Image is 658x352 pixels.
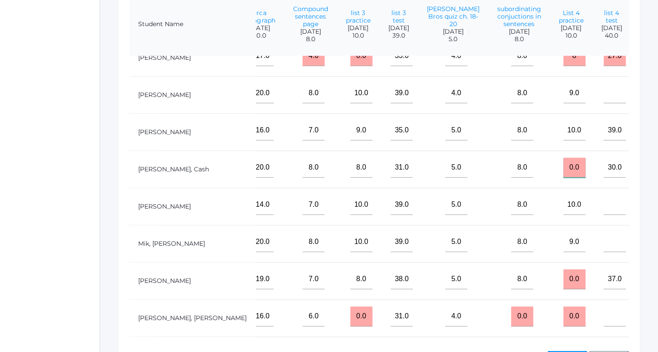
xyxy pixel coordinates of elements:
span: 10.0 [345,32,370,39]
span: [DATE] [244,24,275,32]
span: 39.0 [388,32,409,39]
a: [PERSON_NAME] [138,54,191,62]
a: [PERSON_NAME] [138,128,191,136]
span: 8.0 [497,35,541,43]
a: Mik, [PERSON_NAME] [138,240,205,248]
span: [DATE] [345,24,370,32]
a: [PERSON_NAME], [PERSON_NAME] [138,314,247,322]
span: 20.0 [244,32,275,39]
a: list 3 practice [345,9,370,24]
a: [PERSON_NAME] Bros quiz ch. 18-20 [426,5,479,28]
a: List 4 practice [558,9,583,24]
a: list 4 test [604,9,619,24]
a: [PERSON_NAME] [138,277,191,285]
a: [PERSON_NAME] [138,202,191,210]
span: [DATE] [558,24,583,32]
span: [DATE] [293,28,328,35]
span: [DATE] [388,24,409,32]
span: 40.0 [601,32,622,39]
span: [DATE] [601,24,622,32]
a: list 3 test [391,9,406,24]
a: [PERSON_NAME], Cash [138,165,209,173]
span: 10.0 [558,32,583,39]
span: [DATE] [426,28,479,35]
span: 5.0 [426,35,479,43]
a: orca paragraph [244,9,275,24]
a: Compound sentences page [293,5,328,28]
a: subordinating conjuctions in sentences [497,5,541,28]
a: [PERSON_NAME] [138,91,191,99]
span: [DATE] [497,28,541,35]
span: 8.0 [293,35,328,43]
